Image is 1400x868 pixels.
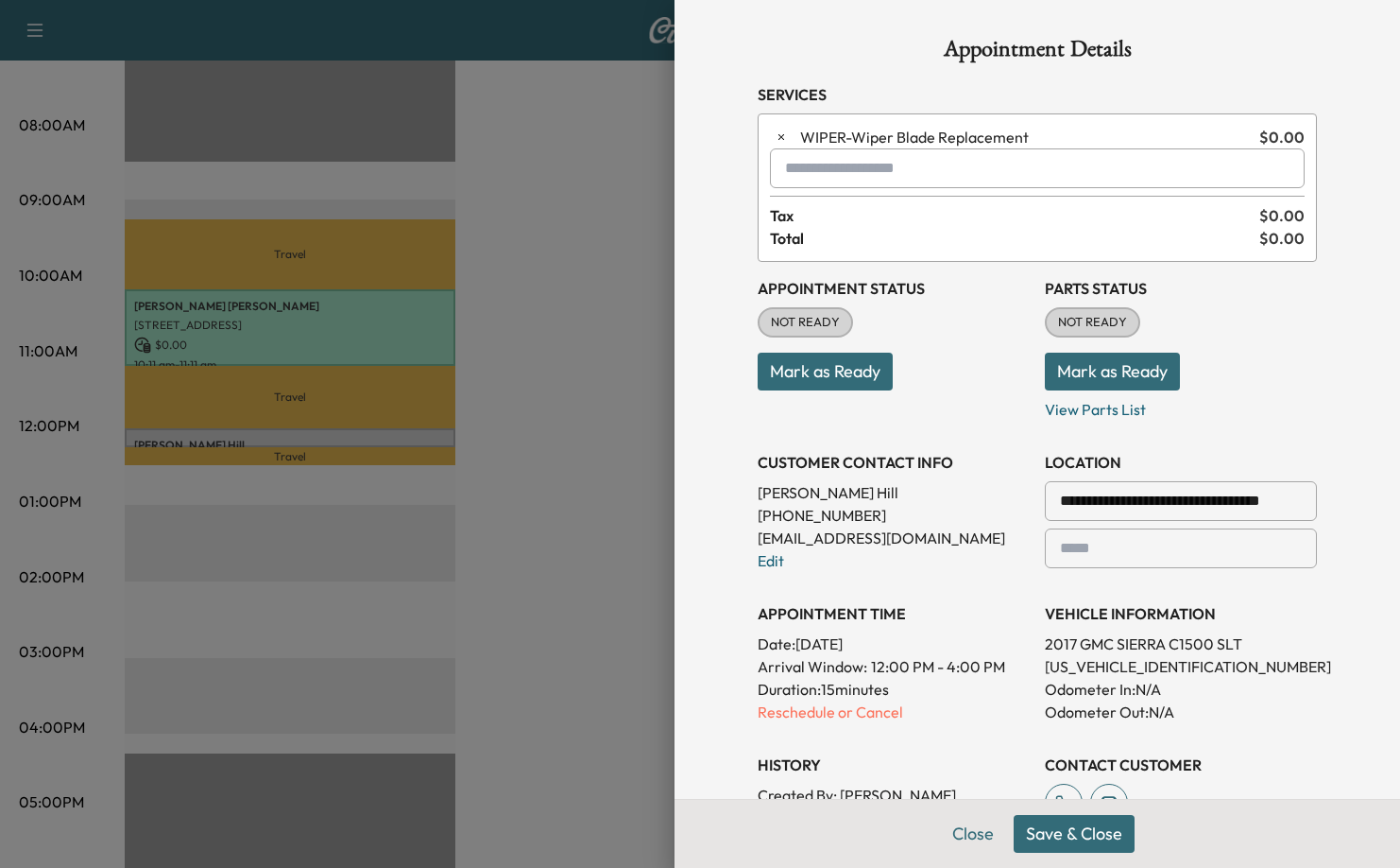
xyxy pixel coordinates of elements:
h3: APPOINTMENT TIME [758,602,1030,625]
h3: Services [758,83,1317,106]
h3: History [758,754,1030,776]
span: Total [770,227,1259,250]
p: Odometer Out: N/A [1045,701,1317,723]
span: NOT READY [1047,313,1138,332]
span: Wiper Blade Replacement [800,126,1252,148]
a: Edit [758,551,784,570]
button: Mark as Ready [1045,353,1180,391]
p: Arrival Window: [758,655,1030,678]
h3: Parts Status [1045,277,1317,300]
p: [US_VEHICLE_IDENTIFICATION_NUMBER] [1045,655,1317,678]
p: [EMAIL_ADDRESS][DOMAIN_NAME] [758,527,1030,549]
p: [PERSON_NAME] Hill [758,481,1030,504]
h3: VEHICLE INFORMATION [1045,602,1317,625]
p: View Parts List [1045,391,1317,421]
h3: LOCATION [1045,451,1317,474]
p: Created By : [PERSON_NAME] [758,784,1030,807]
button: Mark as Ready [758,353,893,391]
p: Odometer In: N/A [1045,678,1317,701]
span: $ 0.00 [1259,204,1305,227]
button: Save & Close [1014,815,1135,853]
p: Date: [DATE] [758,633,1030,655]
p: 2017 GMC SIERRA C1500 SLT [1045,633,1317,655]
span: 12:00 PM - 4:00 PM [871,655,1005,678]
h3: CUSTOMER CONTACT INFO [758,451,1030,474]
p: [PHONE_NUMBER] [758,504,1030,527]
span: $ 0.00 [1259,227,1305,250]
span: Tax [770,204,1259,227]
p: Duration: 15 minutes [758,678,1030,701]
span: $ 0.00 [1259,126,1305,148]
h1: Appointment Details [758,38,1317,68]
h3: Appointment Status [758,277,1030,300]
button: Close [940,815,1006,853]
h3: CONTACT CUSTOMER [1045,754,1317,776]
p: Reschedule or Cancel [758,701,1030,723]
span: NOT READY [760,313,851,332]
